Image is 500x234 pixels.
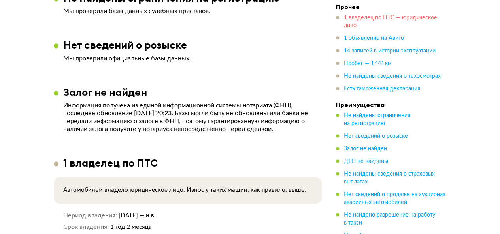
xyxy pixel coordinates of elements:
span: Не найдено разрешение на работу в такси [344,213,435,226]
h4: Прочее [336,3,447,11]
span: Нет сведений о продаже на аукционах аварийных автомобилей [344,192,445,206]
span: Залог не найден [344,146,387,152]
p: Автомобилем владело юридическое лицо. Износ у таких машин, как правило, выше. [63,186,312,194]
span: Не найдены ограничения на регистрацию [344,113,410,127]
span: ДТП не найдены [344,159,388,165]
p: Мы проверили базы данных судебных приставов. [63,7,312,15]
span: Не найдены сведения о страховых выплатах [344,172,435,185]
h3: Залог не найден [63,86,147,98]
span: 1 год 2 месяца [110,224,152,230]
span: Есть таможенная декларация [344,86,420,92]
span: [DATE] — н.в. [119,213,156,219]
p: Информация получена из единой информационной системы нотариата (ФНП), последнее обновление [DATE]... [63,101,312,133]
span: Пробег — 1 441 км [344,61,392,67]
dt: Срок владения [63,223,109,231]
h4: Преимущества [336,101,447,109]
h3: Нет сведений о розыске [63,39,187,51]
h3: 1 владелец по ПТС [63,157,158,169]
p: Мы проверили официальные базы данных. [63,54,312,62]
span: 14 записей в истории эксплуатации [344,49,436,54]
dt: Период владения [63,212,117,220]
span: 1 владелец по ПТС — юридическое лицо [344,15,437,29]
span: 1 объявление на Авито [344,36,404,41]
span: Нет сведений о розыске [344,134,408,139]
span: Не найдены сведения о техосмотрах [344,74,441,79]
